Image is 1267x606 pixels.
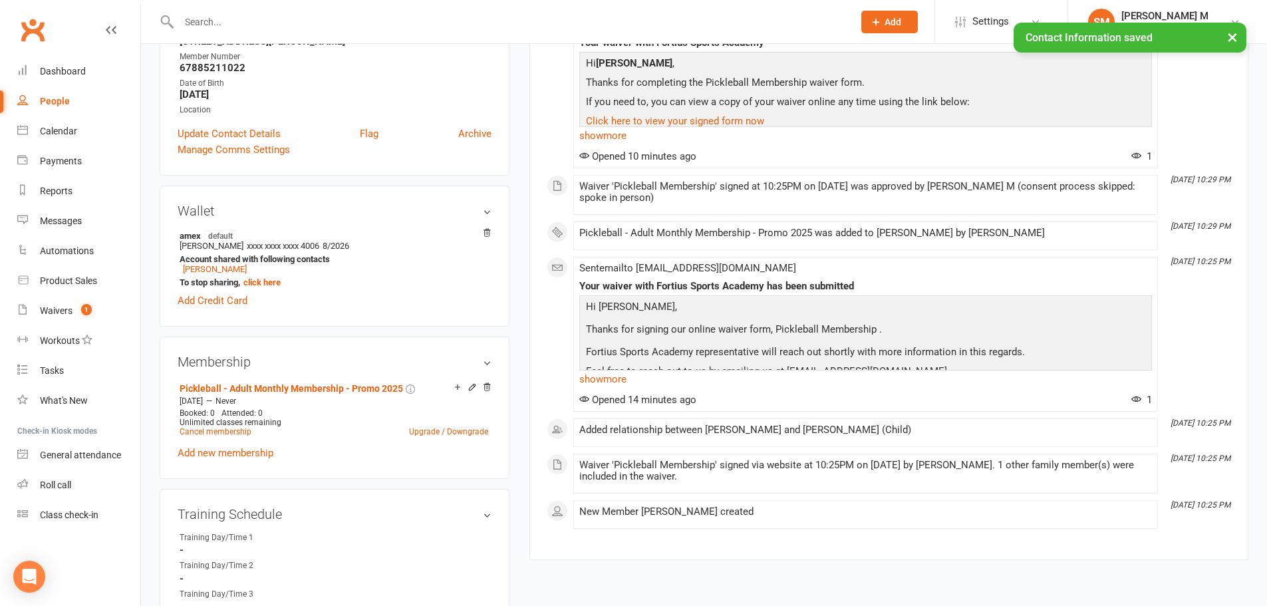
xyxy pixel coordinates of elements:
span: Booked: 0 [180,408,215,418]
span: 8/2026 [323,241,349,251]
div: Automations [40,245,94,256]
div: Added relationship between [PERSON_NAME] and [PERSON_NAME] (Child) [579,424,1152,436]
span: default [204,230,237,241]
div: Open Intercom Messenger [13,561,45,593]
a: Reports [17,176,140,206]
a: Clubworx [16,13,49,47]
strong: Account shared with following contacts [180,254,485,264]
div: Messages [40,216,82,226]
h3: Membership [178,355,492,369]
a: Pickleball - Adult Monthly Membership - Promo 2025 [180,383,403,394]
a: Tasks [17,356,140,386]
strong: [PERSON_NAME] [596,57,672,69]
div: Date of Birth [180,77,492,90]
span: Attended: 0 [221,408,263,418]
div: Your waiver with Fortius Sports Academy has been submitted [579,281,1152,292]
a: Payments [17,146,140,176]
a: Add Credit Card [178,293,247,309]
div: Tasks [40,365,64,376]
a: People [17,86,140,116]
div: Class check-in [40,510,98,520]
i: [DATE] 10:25 PM [1171,418,1230,428]
strong: - [180,544,492,556]
div: Roll call [40,480,71,490]
button: Add [861,11,918,33]
div: Waiver 'Pickleball Membership' signed at 10:25PM on [DATE] was approved by [PERSON_NAME] M (conse... [579,181,1152,204]
p: Feel free to reach out to us by emailing us at [EMAIL_ADDRESS][DOMAIN_NAME] [583,363,1149,382]
strong: [DATE] [180,88,492,100]
div: SM [1088,9,1115,35]
a: show more [579,126,1152,145]
a: Messages [17,206,140,236]
a: Dashboard [17,57,140,86]
a: click here [243,277,281,287]
span: Unlimited classes remaining [180,418,281,427]
div: [PERSON_NAME] M [1121,10,1211,22]
span: Never [215,396,236,406]
a: Waivers 1 [17,296,140,326]
span: [DATE] [180,396,203,406]
a: Cancel membership [180,427,251,436]
a: What's New [17,386,140,416]
p: Hi [PERSON_NAME], [583,299,1149,318]
i: [DATE] 10:29 PM [1171,222,1230,231]
a: Roll call [17,470,140,500]
a: Archive [458,126,492,142]
div: Dashboard [40,66,86,76]
p: Hi , [583,55,1149,75]
span: 1 [1131,150,1152,162]
div: Workouts [40,335,80,346]
a: Manage Comms Settings [178,142,290,158]
a: Update Contact Details [178,126,281,142]
span: Opened 10 minutes ago [579,150,696,162]
span: 1 [81,304,92,315]
a: Click here to view your signed form now [586,115,764,127]
strong: - [180,573,492,585]
div: Calendar [40,126,77,136]
a: Upgrade / Downgrade [409,427,488,436]
div: Training Day/Time 3 [180,588,289,601]
span: Sent email to [EMAIL_ADDRESS][DOMAIN_NAME] [579,262,796,274]
div: Location [180,104,492,116]
button: × [1220,23,1244,51]
strong: amex [180,230,485,241]
p: If you need to, you can view a copy of your waiver online any time using the link below: [583,94,1149,113]
h3: Training Schedule [178,507,492,522]
div: Waiver 'Pickleball Membership' signed via website at 10:25PM on [DATE] by [PERSON_NAME]. 1 other ... [579,460,1152,482]
a: General attendance kiosk mode [17,440,140,470]
strong: To stop sharing, [180,277,485,287]
i: [DATE] 10:25 PM [1171,257,1230,266]
p: Thanks for completing the Pickleball Membership waiver form. [583,75,1149,94]
a: Automations [17,236,140,266]
div: Training Day/Time 1 [180,531,289,544]
div: What's New [40,395,88,406]
span: xxxx xxxx xxxx 4006 [247,241,319,251]
div: General attendance [40,450,121,460]
a: Class kiosk mode [17,500,140,530]
div: Reports [40,186,72,196]
li: [PERSON_NAME] [178,228,492,289]
div: — [176,396,492,406]
div: People [40,96,70,106]
div: Contact Information saved [1014,23,1246,53]
p: Thanks for signing our online waiver form, Pickleball Membership . [583,321,1149,341]
strong: 67885211022 [180,62,492,74]
div: [GEOGRAPHIC_DATA] [1121,22,1211,34]
a: show more [579,370,1152,388]
input: Search... [175,13,844,31]
i: [DATE] 10:25 PM [1171,454,1230,463]
a: Add new membership [178,447,273,459]
span: Add [885,17,901,27]
h3: Wallet [178,204,492,218]
p: Fortius Sports Academy representative will reach out shortly with more information in this regards. [583,344,1149,363]
div: Waivers [40,305,72,316]
span: 1 [1131,394,1152,406]
a: Workouts [17,326,140,356]
a: Product Sales [17,266,140,296]
a: [PERSON_NAME] [183,264,247,274]
i: [DATE] 10:29 PM [1171,175,1230,184]
div: Training Day/Time 2 [180,559,289,572]
span: Opened 14 minutes ago [579,394,696,406]
a: Flag [360,126,378,142]
span: Settings [972,7,1009,37]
